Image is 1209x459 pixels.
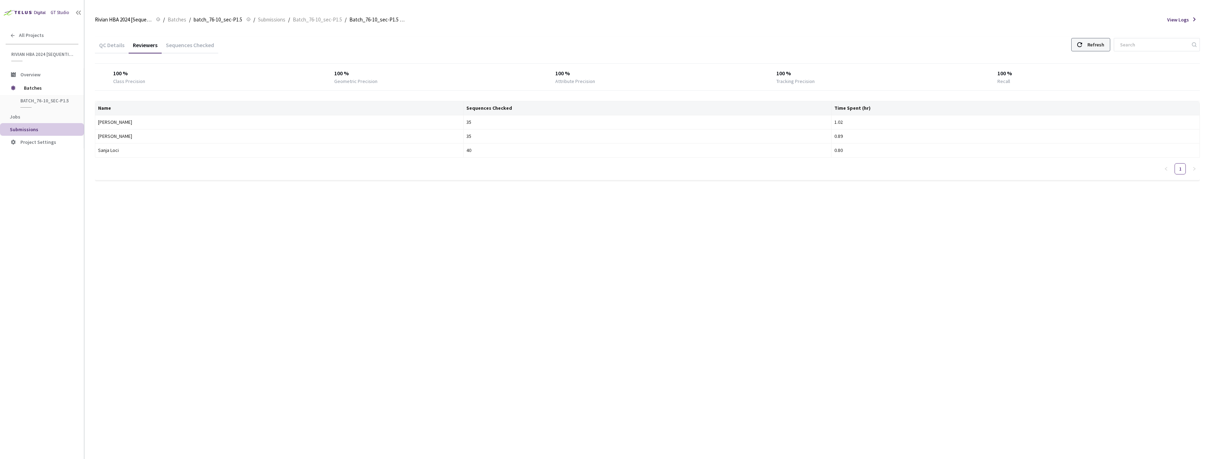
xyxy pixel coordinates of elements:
[834,132,1197,140] div: 0.89
[1189,163,1200,174] button: right
[1167,16,1189,23] span: View Logs
[334,69,518,78] div: 100 %
[291,15,343,23] a: Batch_76-10_sec-P1.5
[345,15,347,24] li: /
[194,15,242,24] span: batch_76-10_sec-P1.5
[98,118,460,126] div: [PERSON_NAME]
[258,15,285,24] span: Submissions
[832,101,1200,115] th: Time Spent (hr)
[466,118,829,126] div: 35
[11,51,74,57] span: Rivian HBA 2024 [Sequential]
[834,146,1197,154] div: 0.80
[162,42,218,53] div: Sequences Checked
[997,78,1010,85] div: Recall
[466,146,829,154] div: 40
[95,42,129,53] div: QC Details
[1160,163,1172,174] button: left
[464,101,832,115] th: Sequences Checked
[51,9,69,16] div: GT Studio
[95,15,152,24] span: Rivian HBA 2024 [Sequential]
[10,114,20,120] span: Jobs
[1189,163,1200,174] li: Next Page
[1164,167,1168,171] span: left
[1160,163,1172,174] li: Previous Page
[168,15,186,24] span: Batches
[166,15,188,23] a: Batches
[834,118,1197,126] div: 1.02
[334,78,377,85] div: Geometric Precision
[113,69,297,78] div: 100 %
[997,69,1182,78] div: 100 %
[10,126,38,133] span: Submissions
[163,15,165,24] li: /
[1087,38,1104,51] div: Refresh
[776,69,961,78] div: 100 %
[98,146,460,154] div: Sanja Loci
[466,132,829,140] div: 35
[555,69,739,78] div: 100 %
[1116,38,1191,51] input: Search
[20,71,40,78] span: Overview
[129,42,162,53] div: Reviewers
[20,139,56,145] span: Project Settings
[1175,164,1185,174] a: 1
[257,15,287,23] a: Submissions
[20,98,72,104] span: batch_76-10_sec-P1.5
[98,132,460,140] div: [PERSON_NAME]
[288,15,290,24] li: /
[1192,167,1196,171] span: right
[349,15,406,24] span: Batch_76-10_sec-P1.5 QC - [DATE]
[293,15,342,24] span: Batch_76-10_sec-P1.5
[24,81,72,95] span: Batches
[555,78,595,85] div: Attribute Precision
[113,78,145,85] div: Class Precision
[95,101,464,115] th: Name
[19,32,44,38] span: All Projects
[776,78,815,85] div: Tracking Precision
[189,15,191,24] li: /
[253,15,255,24] li: /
